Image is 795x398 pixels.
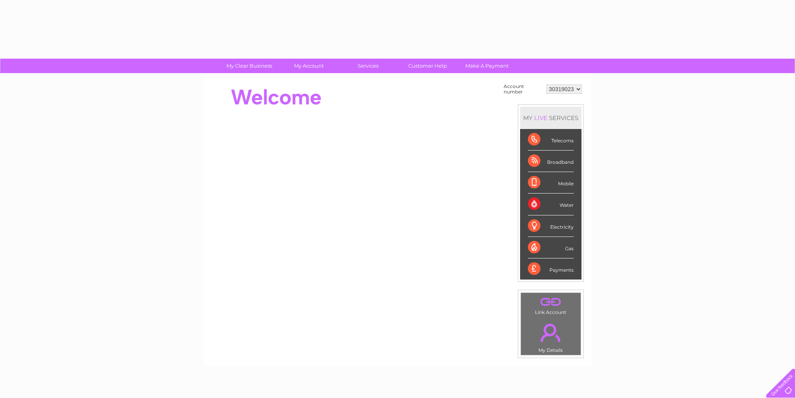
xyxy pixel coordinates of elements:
[502,82,544,97] td: Account number
[528,172,574,194] div: Mobile
[523,295,579,308] a: .
[520,107,581,129] div: MY SERVICES
[533,114,549,122] div: LIVE
[455,59,519,73] a: Make A Payment
[276,59,341,73] a: My Account
[395,59,460,73] a: Customer Help
[520,317,581,355] td: My Details
[528,215,574,237] div: Electricity
[528,129,574,151] div: Telecoms
[523,319,579,346] a: .
[528,258,574,280] div: Payments
[336,59,400,73] a: Services
[528,194,574,215] div: Water
[528,237,574,258] div: Gas
[520,292,581,317] td: Link Account
[528,151,574,172] div: Broadband
[217,59,282,73] a: My Clear Business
